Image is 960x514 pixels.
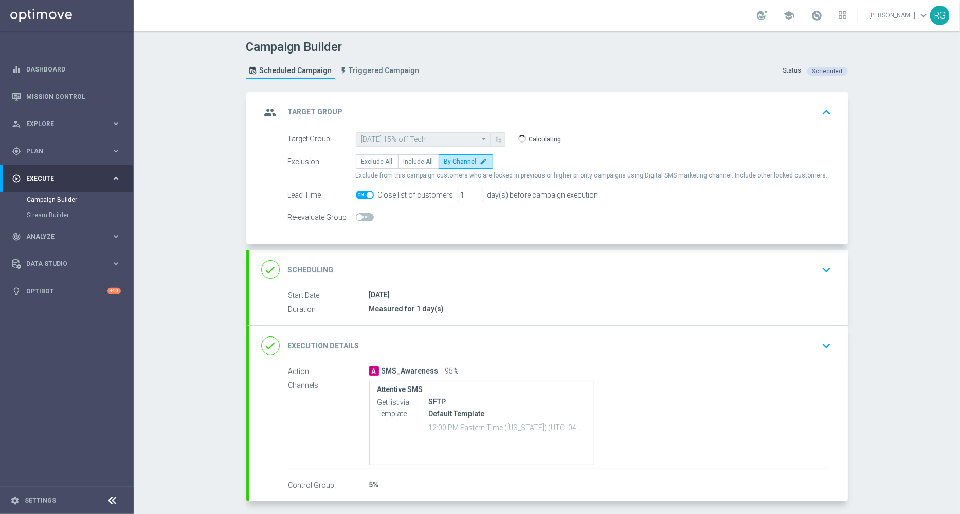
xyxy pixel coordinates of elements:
[12,277,121,305] div: Optibot
[12,174,21,183] i: play_circle_outline
[111,119,121,129] i: keyboard_arrow_right
[111,259,121,269] i: keyboard_arrow_right
[812,68,843,75] span: Scheduled
[11,233,121,241] button: track_changes Analyze keyboard_arrow_right
[369,304,828,314] div: Measured for 1 day(s)
[12,83,121,110] div: Mission Control
[111,146,121,156] i: keyboard_arrow_right
[26,148,111,154] span: Plan
[12,147,21,156] i: gps_fixed
[288,305,369,314] label: Duration
[11,65,121,74] button: equalizer Dashboard
[361,158,393,165] span: Exclude All
[337,62,422,79] a: Triggered Campaign
[818,102,836,122] button: keyboard_arrow_up
[868,8,930,23] a: [PERSON_NAME]keyboard_arrow_down
[356,171,828,180] span: Exclude from this campaign customers who are locked in previous or higher priority campaigns usin...
[12,232,111,241] div: Analyze
[818,260,836,279] button: keyboard_arrow_down
[429,422,587,432] p: 12:00 PM Eastern Time ([US_STATE]) (UTC -04:00)
[819,262,835,277] i: keyboard_arrow_down
[246,40,425,55] h1: Campaign Builder
[369,290,828,300] div: [DATE]
[288,265,334,275] h2: Scheduling
[377,409,429,418] label: Template
[12,65,21,74] i: equalizer
[288,188,356,202] div: Lead Time
[111,173,121,183] i: keyboard_arrow_right
[930,6,950,25] div: RG
[261,260,836,279] div: done Scheduling keyboard_arrow_down
[12,119,21,129] i: person_search
[349,66,420,75] span: Triggered Campaign
[382,367,439,376] span: SMS_Awareness
[369,366,379,376] span: A
[111,232,121,241] i: keyboard_arrow_right
[529,135,561,144] p: Calculating
[11,120,121,128] button: person_search Explore keyboard_arrow_right
[445,367,459,376] span: 95%
[819,338,835,353] i: keyboard_arrow_down
[261,260,280,279] i: done
[288,367,369,376] label: Action
[288,291,369,300] label: Start Date
[27,192,133,207] div: Campaign Builder
[288,132,356,147] div: Target Group
[27,207,133,223] div: Stream Builder
[11,287,121,295] button: lightbulb Optibot +10
[288,107,343,117] h2: Target Group
[11,260,121,268] button: Data Studio keyboard_arrow_right
[11,93,121,101] button: Mission Control
[288,381,369,390] label: Channels
[26,234,111,240] span: Analyze
[11,174,121,183] button: play_circle_outline Execute keyboard_arrow_right
[26,277,107,305] a: Optibot
[27,211,107,219] a: Stream Builder
[12,232,21,241] i: track_changes
[107,288,121,294] div: +10
[261,336,836,356] div: done Execution Details keyboard_arrow_down
[26,261,111,267] span: Data Studio
[26,121,111,127] span: Explore
[429,397,587,407] div: SFTP
[374,191,454,200] div: Close list of customers
[480,158,487,165] i: edit
[12,259,111,269] div: Data Studio
[246,62,335,79] a: Scheduled Campaign
[288,210,356,224] div: Re-evaluate Group
[377,398,429,407] label: Get list via
[27,196,107,204] a: Campaign Builder
[25,498,56,504] a: Settings
[783,66,803,76] div: Status:
[12,174,111,183] div: Execute
[261,336,280,355] i: done
[288,154,356,169] div: Exclusion
[26,83,121,110] a: Mission Control
[918,10,929,21] span: keyboard_arrow_down
[11,147,121,155] button: gps_fixed Plan keyboard_arrow_right
[783,10,794,21] span: school
[12,147,111,156] div: Plan
[429,409,587,418] p: Default Template
[479,133,490,146] i: arrow_drop_down
[807,66,848,75] colored-tag: Scheduled
[12,119,111,129] div: Explore
[819,104,835,120] i: keyboard_arrow_up
[377,385,587,394] label: Attentive SMS
[288,481,369,490] label: Control Group
[26,56,121,83] a: Dashboard
[261,102,836,122] div: group Target Group keyboard_arrow_up
[404,158,433,165] span: Include All
[483,191,600,200] div: day(s) before campaign execution.
[288,341,359,351] h2: Execution Details
[818,336,836,356] button: keyboard_arrow_down
[12,287,21,296] i: lightbulb
[26,175,111,182] span: Execute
